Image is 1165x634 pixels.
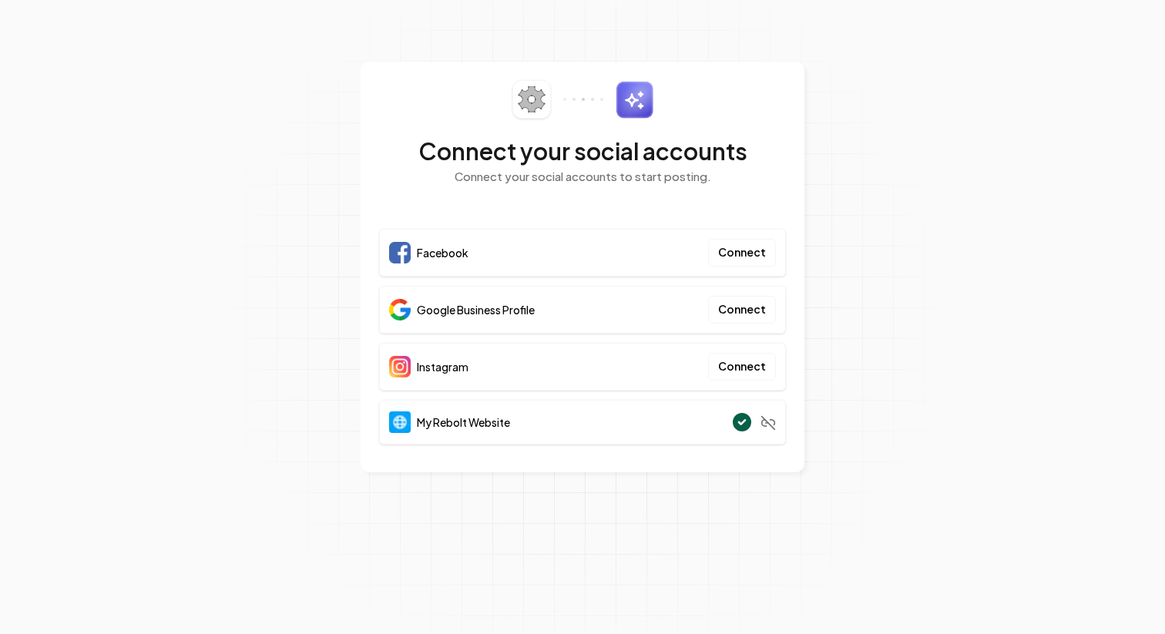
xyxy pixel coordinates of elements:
span: Instagram [417,359,468,374]
span: Facebook [417,245,468,260]
img: Website [389,411,411,433]
img: Instagram [389,356,411,377]
img: sparkles.svg [616,81,653,119]
button: Connect [708,239,776,267]
p: Connect your social accounts to start posting. [379,168,786,186]
img: Facebook [389,242,411,263]
h2: Connect your social accounts [379,137,786,165]
span: Google Business Profile [417,302,535,317]
button: Connect [708,353,776,381]
button: Connect [708,296,776,324]
img: Google [389,299,411,320]
span: My Rebolt Website [417,414,510,430]
img: connector-dots.svg [563,98,603,101]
